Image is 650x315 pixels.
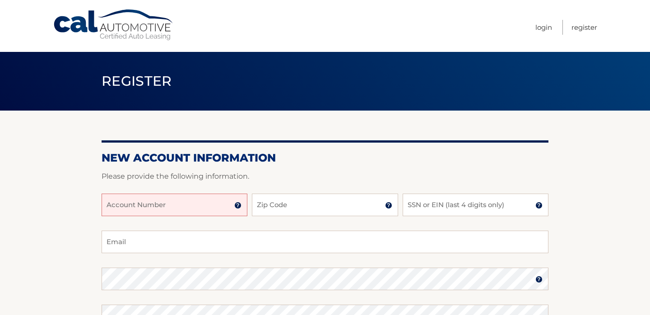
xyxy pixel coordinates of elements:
p: Please provide the following information. [102,170,548,183]
input: Zip Code [252,194,398,216]
img: tooltip.svg [385,202,392,209]
span: Register [102,73,172,89]
a: Register [571,20,597,35]
input: Account Number [102,194,247,216]
img: tooltip.svg [535,276,543,283]
input: SSN or EIN (last 4 digits only) [403,194,548,216]
input: Email [102,231,548,253]
h2: New Account Information [102,151,548,165]
img: tooltip.svg [234,202,241,209]
img: tooltip.svg [535,202,543,209]
a: Cal Automotive [53,9,175,41]
a: Login [535,20,552,35]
